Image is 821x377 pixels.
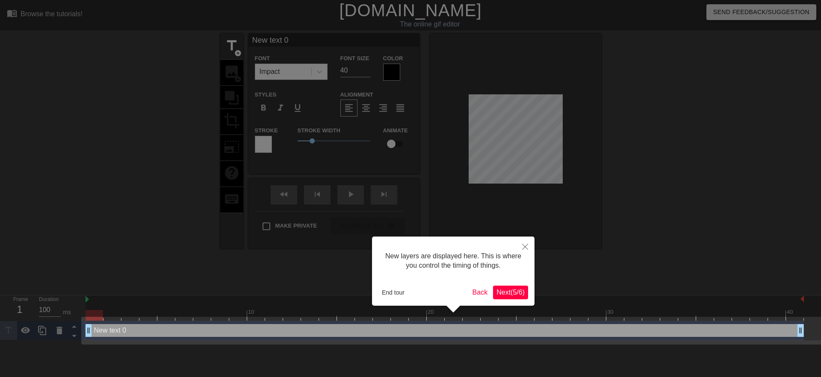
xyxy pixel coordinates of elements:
span: Next ( 5 / 6 ) [496,289,525,296]
div: New layers are displayed here. This is where you control the timing of things. [378,243,528,279]
button: Next [493,286,528,299]
button: Close [516,237,535,256]
button: End tour [378,286,408,299]
button: Back [469,286,491,299]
